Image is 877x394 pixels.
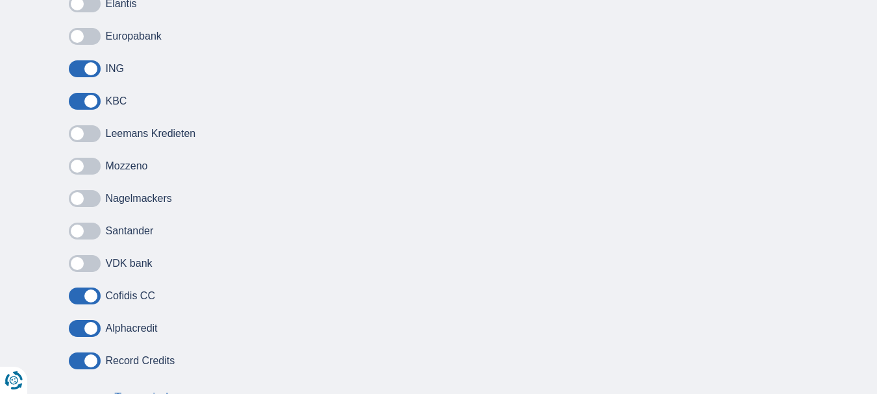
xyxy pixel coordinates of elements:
[106,31,162,42] label: Europabank
[106,258,153,269] label: VDK bank
[106,95,127,107] label: KBC
[106,193,172,204] label: Nagelmackers
[106,128,196,140] label: Leemans Kredieten
[106,323,158,334] label: Alphacredit
[106,355,175,367] label: Record Credits
[106,225,154,237] label: Santander
[106,160,148,172] label: Mozzeno
[106,63,124,75] label: ING
[106,290,155,302] label: Cofidis CC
